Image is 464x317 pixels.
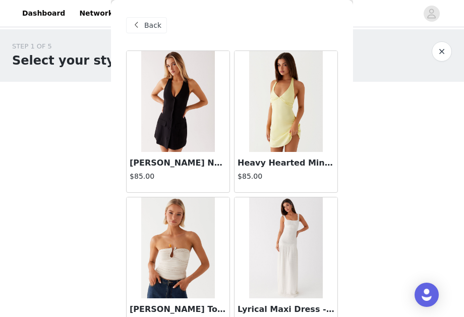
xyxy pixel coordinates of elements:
div: avatar [427,6,436,22]
img: Rudy Tube Top - Ivory [141,197,214,298]
img: Lyrical Maxi Dress - Ivory [249,197,322,298]
a: Networks [73,2,123,25]
div: Open Intercom Messenger [415,283,439,307]
h1: Select your styles! [12,51,140,70]
h3: [PERSON_NAME] Top - Ivory [130,303,226,315]
h4: $85.00 [130,171,226,182]
h3: Heavy Hearted Mini Dress - Yellow [238,157,334,169]
a: Dashboard [16,2,71,25]
h4: $85.00 [238,171,334,182]
div: STEP 1 OF 5 [12,41,140,51]
img: Mira Halter Neck Mini Dress - Black [141,51,214,152]
img: Heavy Hearted Mini Dress - Yellow [249,51,322,152]
h3: Lyrical Maxi Dress - Ivory [238,303,334,315]
h3: [PERSON_NAME] Neck Mini Dress - Black [130,157,226,169]
span: Back [144,20,161,31]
